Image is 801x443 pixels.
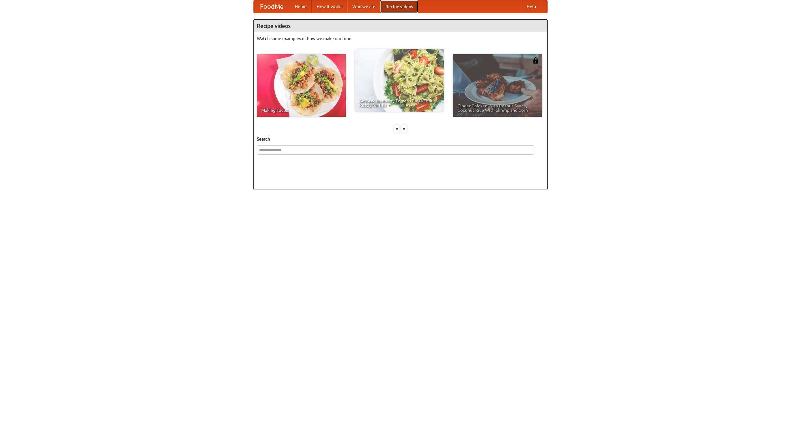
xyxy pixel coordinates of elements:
img: 483408.png [533,57,539,64]
a: How it works [312,0,347,13]
a: Home [290,0,312,13]
a: An Easy, Summery Tomato Pasta That's Ready for Fall [355,49,444,112]
span: Making Tacos [261,108,341,112]
a: Making Tacos [257,54,346,117]
span: An Easy, Summery Tomato Pasta That's Ready for Fall [359,99,439,107]
div: « [394,125,400,133]
a: Recipe videos [380,0,418,13]
p: Watch some examples of how we make our food! [257,35,544,42]
h4: Recipe videos [254,20,547,32]
a: FoodMe [254,0,290,13]
a: Who we are [347,0,380,13]
div: » [401,125,407,133]
a: Help [522,0,541,13]
h5: Search [257,136,544,142]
